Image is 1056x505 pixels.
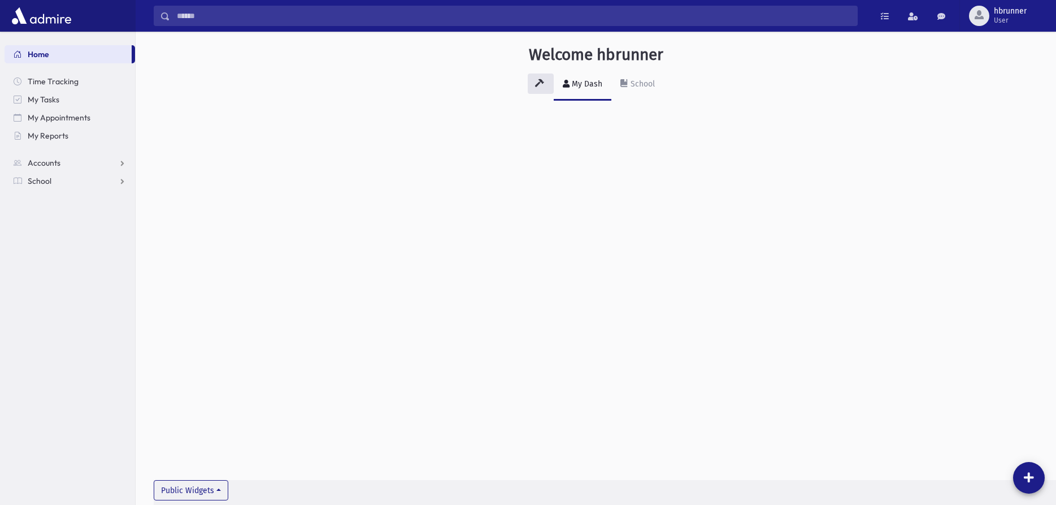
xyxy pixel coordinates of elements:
[529,45,663,64] h3: Welcome hbrunner
[554,69,611,101] a: My Dash
[9,5,74,27] img: AdmirePro
[994,7,1027,16] span: hbrunner
[5,172,135,190] a: School
[5,45,132,63] a: Home
[5,154,135,172] a: Accounts
[170,6,857,26] input: Search
[5,90,135,109] a: My Tasks
[28,113,90,123] span: My Appointments
[5,109,135,127] a: My Appointments
[28,76,79,87] span: Time Tracking
[5,72,135,90] a: Time Tracking
[994,16,1027,25] span: User
[28,94,59,105] span: My Tasks
[28,49,49,59] span: Home
[154,480,228,500] button: Public Widgets
[28,158,60,168] span: Accounts
[28,131,68,141] span: My Reports
[28,176,51,186] span: School
[570,79,602,89] div: My Dash
[611,69,664,101] a: School
[5,127,135,145] a: My Reports
[628,79,655,89] div: School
